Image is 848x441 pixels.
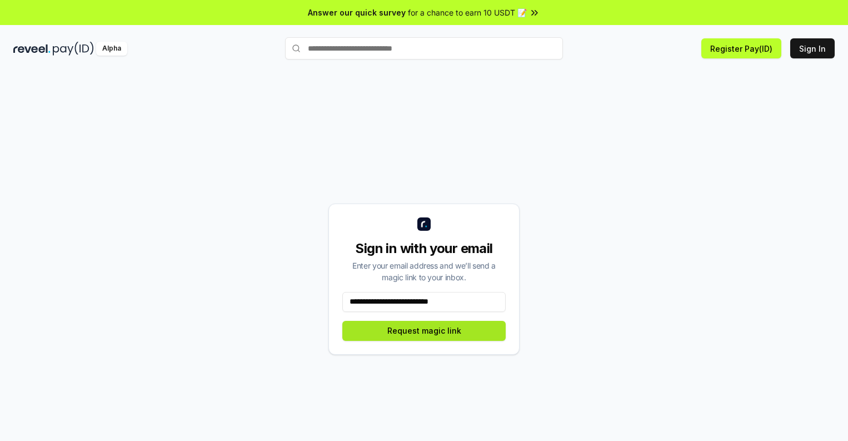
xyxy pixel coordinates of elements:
button: Sign In [790,38,835,58]
button: Register Pay(ID) [701,38,781,58]
div: Sign in with your email [342,240,506,257]
img: reveel_dark [13,42,51,56]
span: Answer our quick survey [308,7,406,18]
button: Request magic link [342,321,506,341]
div: Alpha [96,42,127,56]
div: Enter your email address and we’ll send a magic link to your inbox. [342,260,506,283]
img: pay_id [53,42,94,56]
span: for a chance to earn 10 USDT 📝 [408,7,527,18]
img: logo_small [417,217,431,231]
